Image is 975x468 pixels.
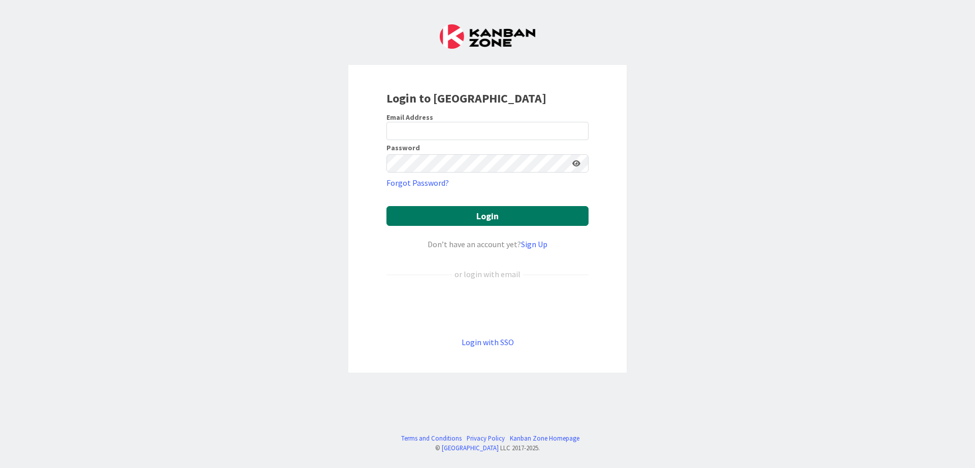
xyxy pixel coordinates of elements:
a: Terms and Conditions [401,433,462,443]
a: Sign Up [521,239,547,249]
iframe: Pulsante Accedi con Google [381,297,594,319]
div: or login with email [452,268,523,280]
a: [GEOGRAPHIC_DATA] [442,444,499,452]
b: Login to [GEOGRAPHIC_DATA] [386,90,546,106]
div: Don’t have an account yet? [386,238,589,250]
label: Password [386,144,420,151]
img: Kanban Zone [440,24,535,49]
a: Privacy Policy [467,433,505,443]
label: Email Address [386,113,433,122]
a: Kanban Zone Homepage [510,433,579,443]
a: Forgot Password? [386,177,449,189]
button: Login [386,206,589,226]
div: © LLC 2017- 2025 . [396,443,579,453]
a: Login with SSO [462,337,514,347]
